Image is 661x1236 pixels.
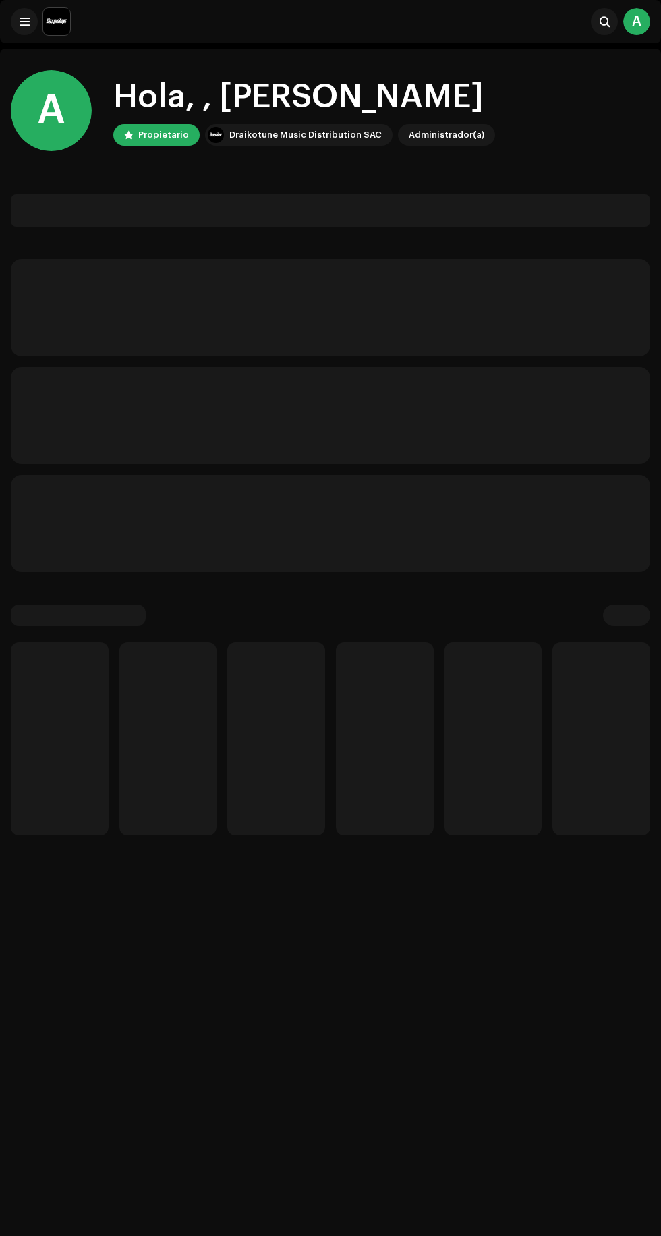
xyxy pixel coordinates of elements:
img: 10370c6a-d0e2-4592-b8a2-38f444b0ca44 [43,8,70,35]
div: A [623,8,650,35]
div: Administrador(a) [409,127,484,143]
div: Hola, , [PERSON_NAME] [113,76,495,119]
img: 10370c6a-d0e2-4592-b8a2-38f444b0ca44 [208,127,224,143]
div: A [11,70,92,151]
div: Propietario [138,127,189,143]
div: Draikotune Music Distribution SAC [229,127,382,143]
